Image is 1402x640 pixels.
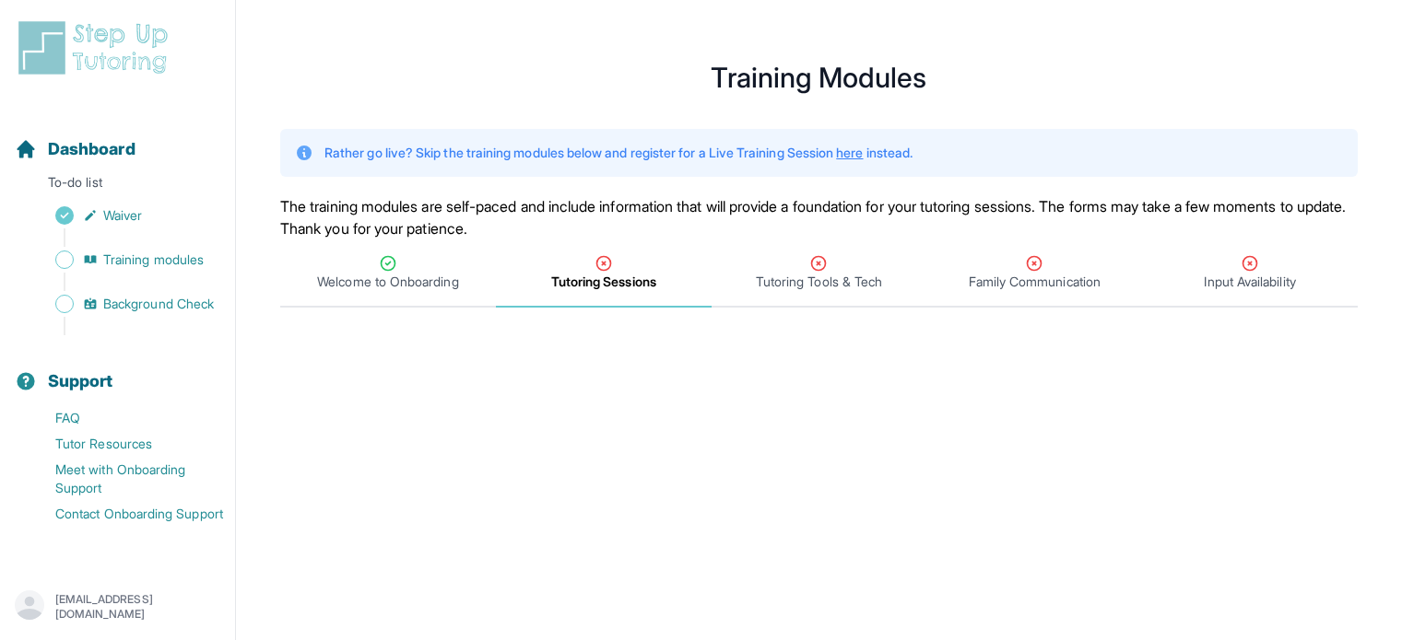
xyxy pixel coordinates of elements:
button: [EMAIL_ADDRESS][DOMAIN_NAME] [15,590,220,623]
p: Rather go live? Skip the training modules below and register for a Live Training Session instead. [324,144,913,162]
a: Tutor Resources [15,431,235,457]
span: Background Check [103,295,214,313]
span: Family Communication [969,273,1101,291]
a: Meet with Onboarding Support [15,457,235,501]
span: Welcome to Onboarding [317,273,458,291]
span: Input Availability [1204,273,1295,291]
p: To-do list [7,173,228,199]
span: Waiver [103,206,142,225]
span: Tutoring Sessions [551,273,656,291]
a: here [836,145,863,160]
img: logo [15,18,179,77]
a: Waiver [15,203,235,228]
a: FAQ [15,405,235,431]
span: Training modules [103,250,204,269]
button: Support [7,339,228,401]
span: Tutoring Tools & Tech [756,273,882,291]
a: Contact Onboarding Support [15,501,235,527]
p: [EMAIL_ADDRESS][DOMAIN_NAME] [55,592,220,622]
button: Dashboard [7,107,228,169]
span: Dashboard [48,136,135,162]
p: The training modules are self-paced and include information that will provide a foundation for yo... [280,195,1358,239]
h1: Training Modules [280,66,1358,88]
a: Background Check [15,291,235,317]
nav: Tabs [280,239,1358,308]
a: Training modules [15,247,235,273]
a: Dashboard [15,136,135,162]
span: Support [48,368,113,394]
